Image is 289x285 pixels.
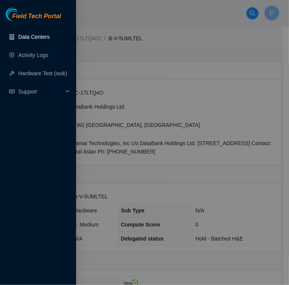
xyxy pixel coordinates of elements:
[9,89,14,94] span: read
[18,70,67,76] a: Hardware Test (isok)
[12,13,61,20] span: Field Tech Portal
[6,8,38,21] img: Akamai Technologies
[18,34,49,40] a: Data Centers
[18,52,48,58] a: Activity Logs
[18,84,63,99] span: Support
[6,14,61,24] a: Akamai TechnologiesField Tech Portal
